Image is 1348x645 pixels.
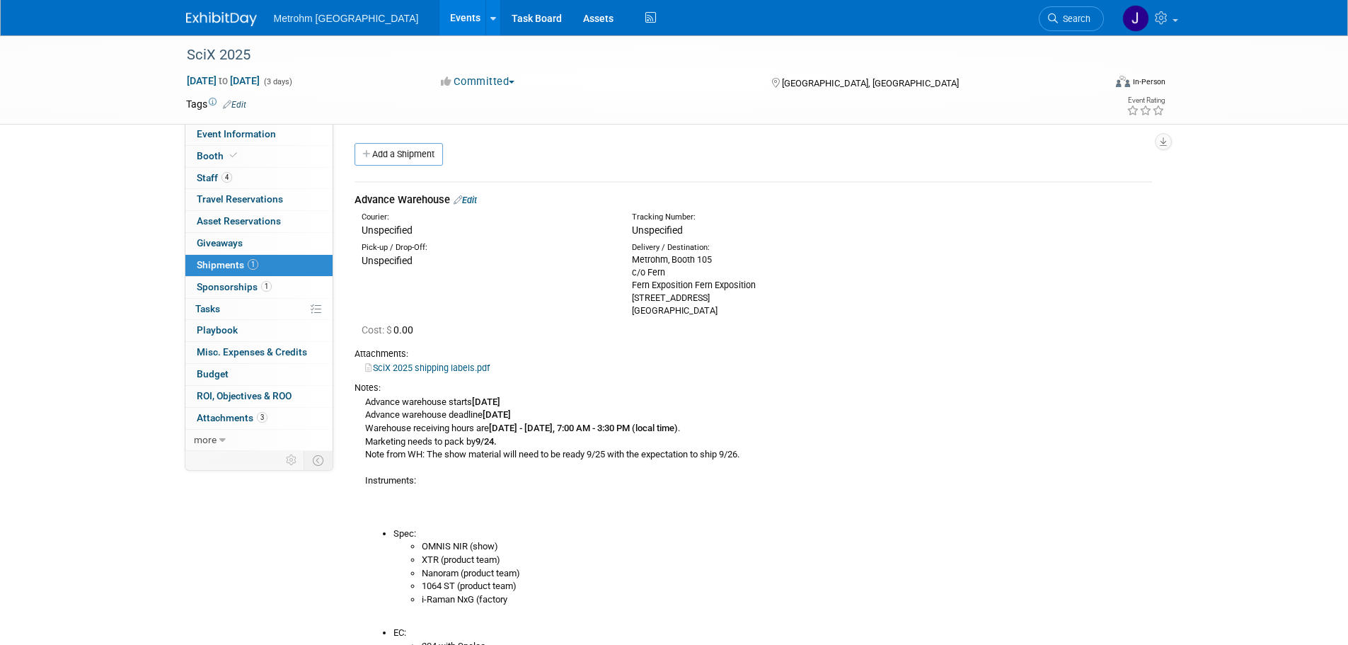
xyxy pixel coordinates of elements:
[280,451,304,469] td: Personalize Event Tab Strip
[782,78,959,89] span: [GEOGRAPHIC_DATA], [GEOGRAPHIC_DATA]
[185,342,333,363] a: Misc. Expenses & Credits
[185,299,333,320] a: Tasks
[422,580,1152,593] li: 1064 ST (product team)
[257,412,267,423] span: 3
[362,324,419,336] span: 0.00
[436,74,520,89] button: Committed
[362,212,611,223] div: Courier:
[197,172,232,183] span: Staff
[355,382,1152,394] div: Notes:
[230,152,237,159] i: Booth reservation complete
[185,146,333,167] a: Booth
[185,189,333,210] a: Travel Reservations
[422,540,1152,554] li: OMNIS NIR (show)
[194,434,217,445] span: more
[274,13,419,24] span: Metrohm [GEOGRAPHIC_DATA]
[185,124,333,145] a: Event Information
[185,277,333,298] a: Sponsorships1
[362,242,611,253] div: Pick-up / Drop-Off:
[362,223,611,237] div: Unspecified
[632,212,949,223] div: Tracking Number:
[185,233,333,254] a: Giveaways
[632,224,683,236] span: Unspecified
[304,451,333,469] td: Toggle Event Tabs
[197,193,283,205] span: Travel Reservations
[185,211,333,232] a: Asset Reservations
[454,195,477,205] a: Edit
[223,100,246,110] a: Edit
[1127,97,1165,104] div: Event Rating
[197,346,307,358] span: Misc. Expenses & Credits
[422,554,1152,567] li: XTR (product team)
[355,348,1152,360] div: Attachments:
[185,408,333,429] a: Attachments3
[185,386,333,407] a: ROI, Objectives & ROO
[197,259,258,270] span: Shipments
[248,259,258,270] span: 1
[197,390,292,401] span: ROI, Objectives & ROO
[197,412,267,423] span: Attachments
[185,255,333,276] a: Shipments1
[261,281,272,292] span: 1
[185,364,333,385] a: Budget
[483,409,511,420] b: [DATE]
[185,430,333,451] a: more
[362,324,393,336] span: Cost: $
[1020,74,1166,95] div: Event Format
[489,423,678,433] b: [DATE] - [DATE], 7:00 AM - 3:30 PM (local time)
[197,150,240,161] span: Booth
[1039,6,1104,31] a: Search
[355,143,443,166] a: Add a Shipment
[221,172,232,183] span: 4
[185,168,333,189] a: Staff4
[197,128,276,139] span: Event Information
[1132,76,1165,87] div: In-Person
[422,593,1152,607] li: i-Raman NxG (factory
[197,281,272,292] span: Sponsorships
[186,12,257,26] img: ExhibitDay
[197,237,243,249] span: Giveaways
[185,320,333,341] a: Playbook
[472,396,500,407] b: [DATE]
[197,324,238,336] span: Playbook
[1116,76,1130,87] img: Format-Inperson.png
[1058,13,1090,24] span: Search
[263,77,292,86] span: (3 days)
[362,255,413,266] span: Unspecified
[355,193,1152,207] div: Advance Warehouse
[197,215,281,227] span: Asset Reservations
[217,75,230,86] span: to
[1122,5,1149,32] img: Joanne Yam
[182,42,1083,68] div: SciX 2025
[632,242,881,253] div: Delivery / Destination:
[197,368,229,379] span: Budget
[365,363,490,373] a: SciX 2025 shipping labels.pdf
[476,436,497,447] b: 9/24.
[195,303,220,314] span: Tasks
[186,74,260,87] span: [DATE] [DATE]
[186,97,246,111] td: Tags
[422,567,1152,581] li: Nanoram (product team)
[393,527,1152,607] li: Spec:
[632,253,881,317] div: Metrohm, Booth 105 c/o Fern Fern Exposition Fern Exposition [STREET_ADDRESS] [GEOGRAPHIC_DATA]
